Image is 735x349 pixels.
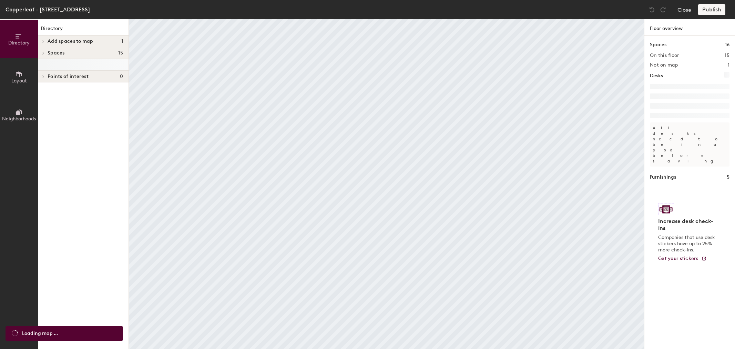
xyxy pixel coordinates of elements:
h1: Spaces [650,41,666,49]
canvas: Map [129,19,644,349]
p: Companies that use desk stickers have up to 25% more check-ins. [658,235,717,253]
span: 1 [121,39,123,44]
span: 15 [118,50,123,56]
h2: 15 [725,53,729,58]
span: 0 [120,74,123,79]
img: Redo [660,6,666,13]
span: Loading map ... [22,330,58,337]
img: Undo [649,6,655,13]
span: Add spaces to map [48,39,93,44]
h1: Directory [38,25,129,36]
button: Close [677,4,691,15]
h1: Floor overview [644,19,735,36]
h2: Not on map [650,62,678,68]
span: Spaces [48,50,65,56]
img: Sticker logo [658,203,674,215]
h1: Desks [650,72,663,80]
p: All desks need to be in a pod before saving [650,122,729,167]
h2: 1 [728,62,729,68]
span: Neighborhoods [2,116,36,122]
h4: Increase desk check-ins [658,218,717,232]
span: Layout [11,78,27,84]
h2: On this floor [650,53,679,58]
a: Get your stickers [658,256,707,262]
span: Get your stickers [658,256,698,261]
h1: 16 [725,41,729,49]
span: Directory [8,40,30,46]
h1: Furnishings [650,173,676,181]
h1: 5 [727,173,729,181]
span: Points of interest [48,74,89,79]
div: Copperleaf - [STREET_ADDRESS] [6,5,90,14]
